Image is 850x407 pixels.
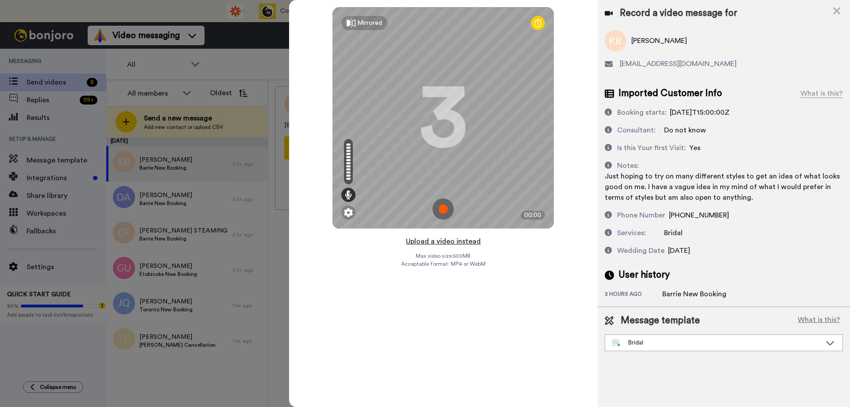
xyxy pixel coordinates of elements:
[617,107,666,118] div: Booking starts:
[618,268,670,282] span: User history
[612,340,621,347] img: nextgen-template.svg
[612,338,821,347] div: Bridal
[621,314,700,327] span: Message template
[605,173,840,201] span: Just hoping to try on many different styles to get an idea of what looks good on me. I have a vag...
[344,208,353,217] img: ic_gear.svg
[401,260,486,267] span: Acceptable format: MP4 or WebM
[669,212,729,219] span: [PHONE_NUMBER]
[689,144,700,151] span: Yes
[605,291,662,299] div: 3 hours ago
[662,289,726,299] div: Barrie New Booking
[419,85,467,151] div: 3
[670,109,730,116] span: [DATE]T15:00:00Z
[416,252,471,260] span: Max video size: 500 MB
[617,143,686,153] div: Is this Your first Visit:
[664,127,706,134] span: Do not know
[795,314,843,327] button: What is this?
[617,125,656,136] div: Consultant:
[618,87,722,100] span: Imported Customer Info
[617,228,646,238] div: Services:
[433,198,454,220] img: ic_record_start.svg
[800,88,843,99] div: What is this?
[403,236,483,247] button: Upload a video instead
[668,247,690,254] span: [DATE]
[617,245,665,256] div: Wedding Date
[521,211,545,220] div: 00:00
[664,229,683,236] span: Bridal
[617,160,639,171] div: Notes:
[617,210,665,221] div: Phone Number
